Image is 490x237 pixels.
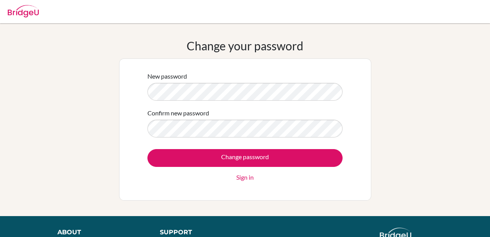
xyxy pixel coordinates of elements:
input: Change password [147,149,343,167]
label: New password [147,72,187,81]
img: Bridge-U [8,5,39,17]
div: Support [160,228,237,237]
a: Sign in [236,173,254,182]
label: Confirm new password [147,108,209,118]
div: About [57,228,142,237]
h1: Change your password [187,39,303,53]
